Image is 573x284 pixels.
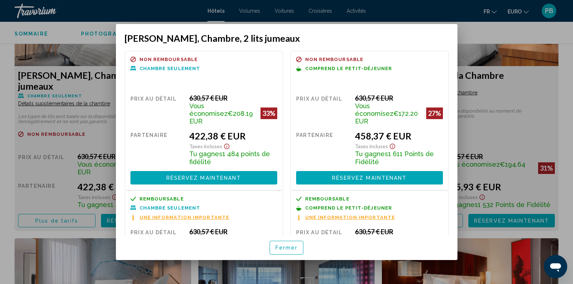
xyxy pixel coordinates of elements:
a: Remboursable [130,196,277,202]
div: 630,57 € EUR [189,94,277,102]
div: 630,57 € EUR [355,94,443,102]
div: 630,57 € EUR [189,228,277,236]
span: Comprend le petit-déjeuner [305,66,392,71]
button: Réservez maintenant [296,171,443,184]
span: Tu gagnes [189,150,222,158]
div: Prix au détail [130,94,184,125]
span: 1 611 Points de Fidélité [355,150,434,166]
button: Fermer [270,241,304,254]
div: Prix au détail [296,94,350,125]
span: Remboursable [305,196,350,201]
button: Afficher l’avis de non-responsabilité sur les taxes et les frais [388,141,397,150]
span: Vous économisez [189,102,228,117]
span: Non remboursable [305,57,364,62]
button: Une information importante [296,214,395,220]
div: 27% [426,107,443,119]
a: Remboursable [296,196,443,202]
button: Réservez maintenant [130,171,277,184]
span: 1 484 points de fidélité [189,150,270,166]
font: 422,38 € EUR [189,130,246,141]
span: Remboursable [140,196,184,201]
button: Afficher l’avis de non-responsabilité sur les taxes et les frais [222,141,231,150]
div: Partenaire [296,130,350,166]
span: Une information importante [305,215,395,220]
span: Chambre seulement [140,206,201,210]
span: €208.19 EUR [189,110,253,125]
span: Réservez maintenant [166,175,241,181]
span: Fermer [275,245,298,251]
span: Chambre seulement [140,66,201,71]
div: Partenaire [130,130,184,166]
div: 33% [261,107,277,119]
span: Non remboursable [140,57,198,62]
font: [PERSON_NAME], Chambre, 2 lits jumeaux [125,33,300,44]
span: Une information importante [140,215,230,220]
button: Une information importante [130,214,230,220]
span: Taxes incluses [189,143,222,149]
span: Tu gagnes [355,150,388,158]
span: Réservez maintenant [332,175,407,181]
iframe: Button to launch messaging window [544,255,567,278]
div: Prix au détail [296,228,350,259]
span: Comprend le petit-déjeuner [305,206,392,210]
font: 458,37 € EUR [355,130,411,141]
div: Prix au détail [130,228,184,259]
span: Vous économisez [355,102,394,117]
div: 630,57 € EUR [355,228,443,236]
span: Taxes incluses [355,143,388,149]
span: €172.20 EUR [355,110,418,125]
